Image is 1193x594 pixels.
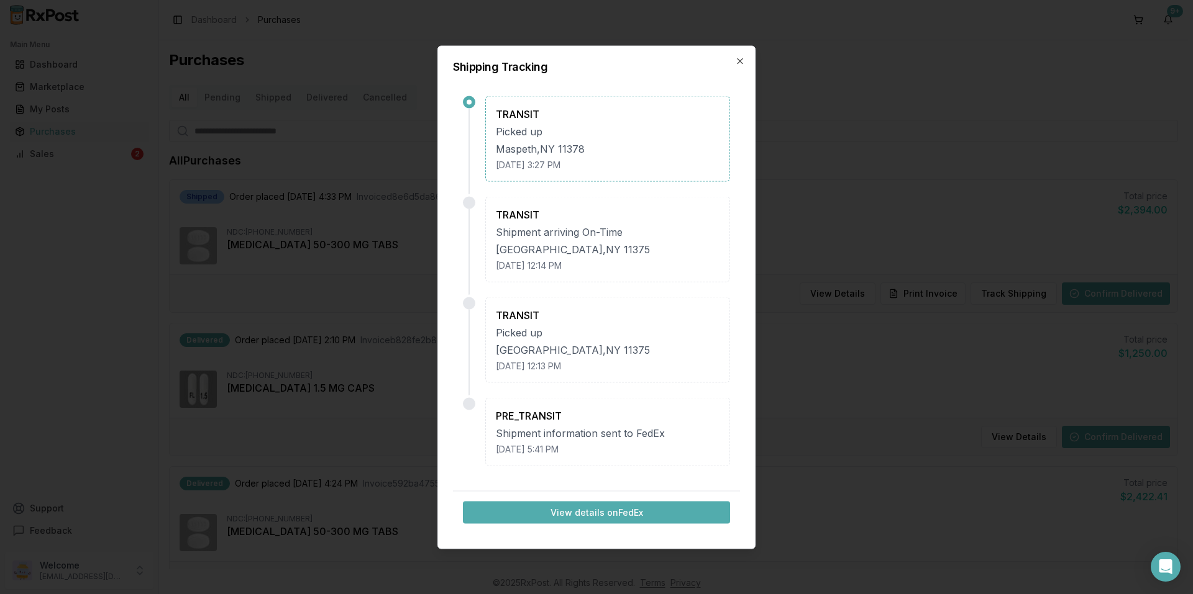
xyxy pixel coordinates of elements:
div: PRE_TRANSIT [496,408,720,423]
div: TRANSIT [496,207,720,222]
div: Shipment arriving On-Time [496,224,720,239]
div: [DATE] 3:27 PM [496,158,720,171]
div: [GEOGRAPHIC_DATA] , NY 11375 [496,342,720,357]
div: Picked up [496,124,720,138]
div: TRANSIT [496,106,720,121]
div: [GEOGRAPHIC_DATA] , NY 11375 [496,241,720,256]
div: Picked up [496,325,720,340]
div: [DATE] 5:41 PM [496,443,720,455]
div: Maspeth , NY 11378 [496,141,720,156]
div: [DATE] 12:13 PM [496,359,720,372]
div: Shipment information sent to FedEx [496,425,720,440]
h2: Shipping Tracking [453,61,740,72]
div: [DATE] 12:14 PM [496,259,720,271]
div: TRANSIT [496,307,720,322]
button: View details onFedEx [463,501,730,523]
